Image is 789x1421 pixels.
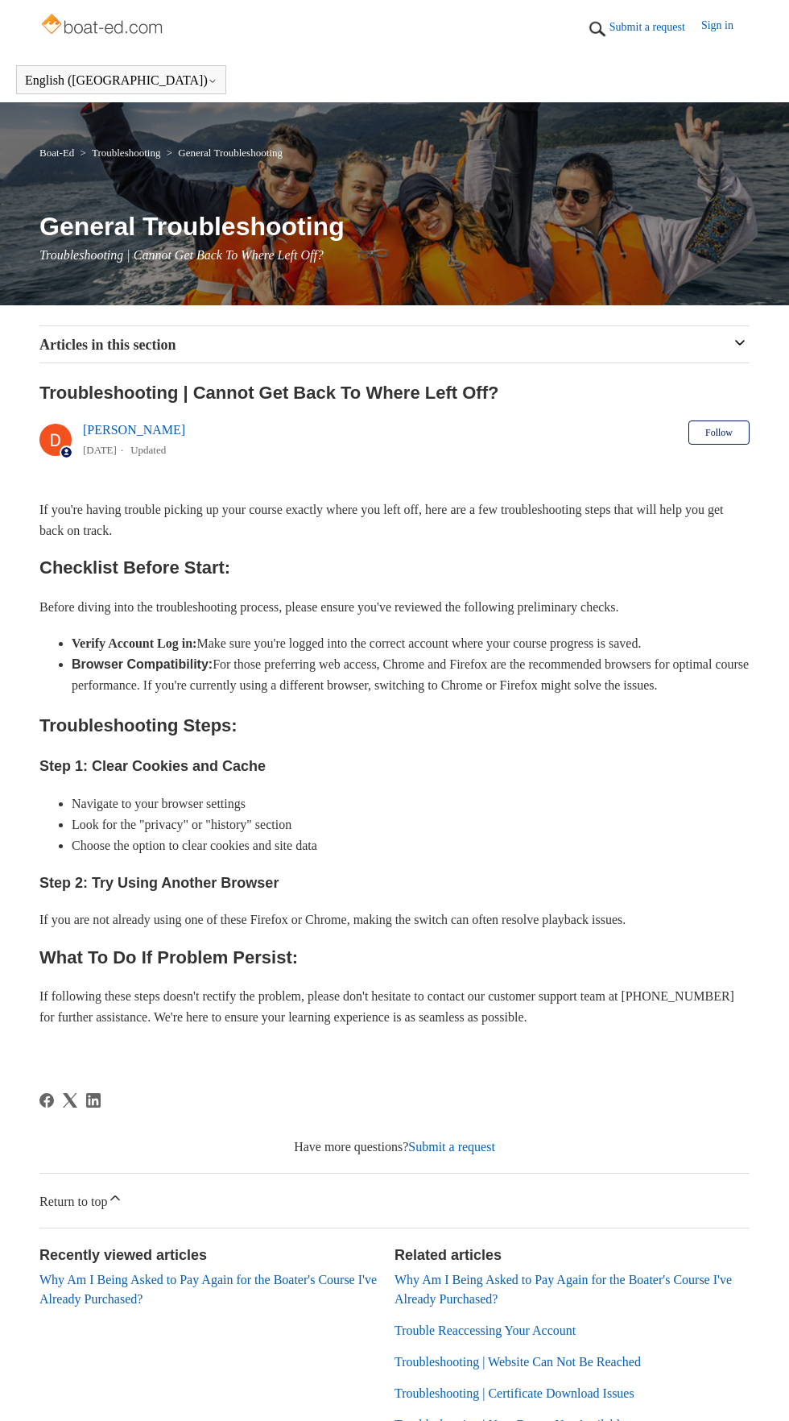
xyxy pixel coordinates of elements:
[609,19,701,35] a: Submit a request
[92,147,160,159] a: Troubleshooting
[394,1386,634,1400] a: Troubleshooting | Certificate Download Issues
[39,337,176,353] span: Articles in this section
[163,147,283,159] li: General Troubleshooting
[735,1367,777,1409] div: Live chat
[83,444,117,456] time: 05/14/2024, 16:31
[39,499,750,541] p: If you're having trouble picking up your course exactly where you left off, here are a few troubl...
[39,872,750,895] h3: Step 2: Try Using Another Browser
[72,835,750,856] li: Choose the option to clear cookies and site data
[39,943,750,971] h2: What To Do If Problem Persist:
[39,207,750,246] h1: General Troubleshooting
[39,711,750,739] h2: Troubleshooting Steps:
[39,986,750,1027] p: If following these steps doesn't rectify the problem, please don't hesitate to contact our custom...
[130,444,166,456] li: Updated
[39,147,77,159] li: Boat-Ed
[585,17,609,41] img: 01HZPCYTXV3JW8MJV9VD7EMK0H
[86,1093,101,1108] a: LinkedIn
[72,793,750,814] li: Navigate to your browser settings
[39,248,324,262] span: Troubleshooting | Cannot Get Back To Where Left Off?
[39,1273,377,1306] a: Why Am I Being Asked to Pay Again for the Boater's Course I've Already Purchased?
[39,1137,750,1157] div: Have more questions?
[394,1273,732,1306] a: Why Am I Being Asked to Pay Again for the Boater's Course I've Already Purchased?
[77,147,163,159] li: Troubleshooting
[72,657,213,671] strong: Browser Compatibility:
[178,147,283,159] a: General Troubleshooting
[72,814,750,835] li: Look for the "privacy" or "history" section
[394,1324,576,1337] a: Trouble Reaccessing Your Account
[72,654,750,695] li: For those preferring web access, Chrome and Firefox are the recommended browsers for optimal cour...
[408,1140,495,1154] a: Submit a request
[39,10,167,42] img: Boat-Ed Help Center home page
[688,420,750,445] button: Follow Article
[39,597,750,618] p: Before diving into the troubleshooting process, please ensure you've reviewed the following preli...
[39,909,750,930] p: If you are not already using one of these Firefox or Chrome, making the switch can often resolve ...
[39,379,750,406] h2: Troubleshooting | Cannot Get Back To Where Left Off?
[72,636,196,650] strong: Verify Account Log in:
[394,1245,750,1266] h2: Related articles
[83,423,185,437] a: [PERSON_NAME]
[701,17,750,41] a: Sign in
[39,553,750,582] h2: Checklist Before Start:
[39,147,74,159] a: Boat-Ed
[63,1093,77,1108] svg: Share this page on X Corp
[39,1174,750,1228] a: Return to top
[72,633,750,654] li: Make sure you're logged into the correct account where your course progress is saved.
[39,1093,54,1108] svg: Share this page on Facebook
[39,1093,54,1108] a: Facebook
[39,1245,378,1266] h2: Recently viewed articles
[25,73,217,88] button: English ([GEOGRAPHIC_DATA])
[394,1355,641,1369] a: Troubleshooting | Website Can Not Be Reached
[39,755,750,778] h3: Step 1: Clear Cookies and Cache
[86,1093,101,1108] svg: Share this page on LinkedIn
[63,1093,77,1108] a: X Corp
